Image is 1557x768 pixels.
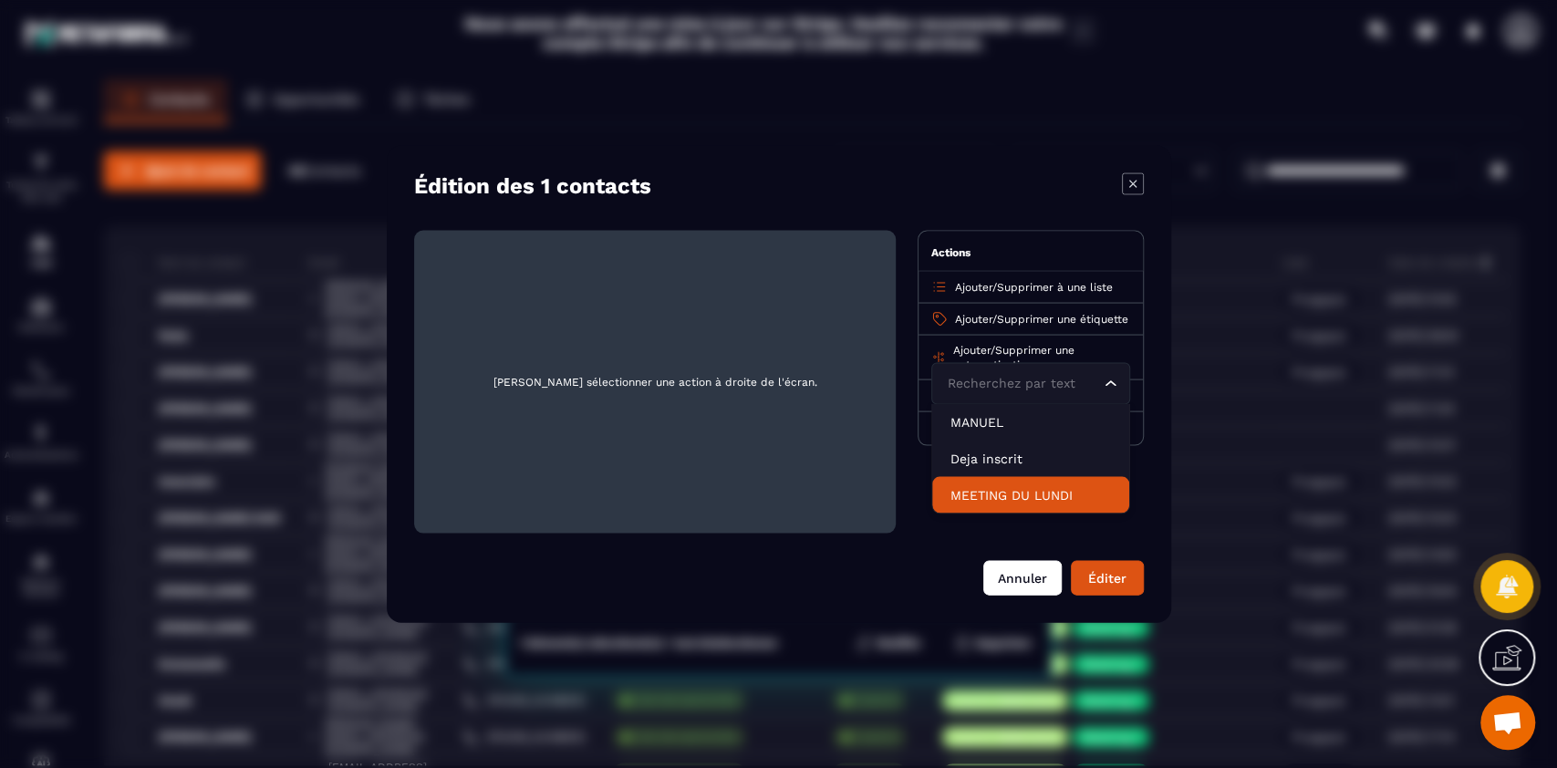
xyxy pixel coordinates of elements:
[943,374,1100,394] input: Search for option
[997,313,1128,326] span: Supprimer une étiquette
[955,312,1128,327] p: /
[931,363,1130,405] div: Search for option
[429,245,881,519] span: [PERSON_NAME] sélectionner une action à droite de l'écran.
[955,313,992,326] span: Ajouter
[950,413,1111,431] p: MANUEL
[997,281,1113,294] span: Supprimer à une liste
[952,344,990,357] span: Ajouter
[1071,561,1144,596] button: Éditer
[931,246,971,259] span: Actions
[1480,695,1535,750] div: Ouvrir le chat
[950,450,1111,468] p: Deja inscrit
[952,344,1074,371] span: Supprimer une automatisation
[955,280,1113,295] p: /
[950,486,1111,504] p: MEETING DU LUNDI
[414,173,651,199] h4: Édition des 1 contacts
[955,281,992,294] span: Ajouter
[983,561,1062,596] button: Annuler
[952,343,1129,372] p: /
